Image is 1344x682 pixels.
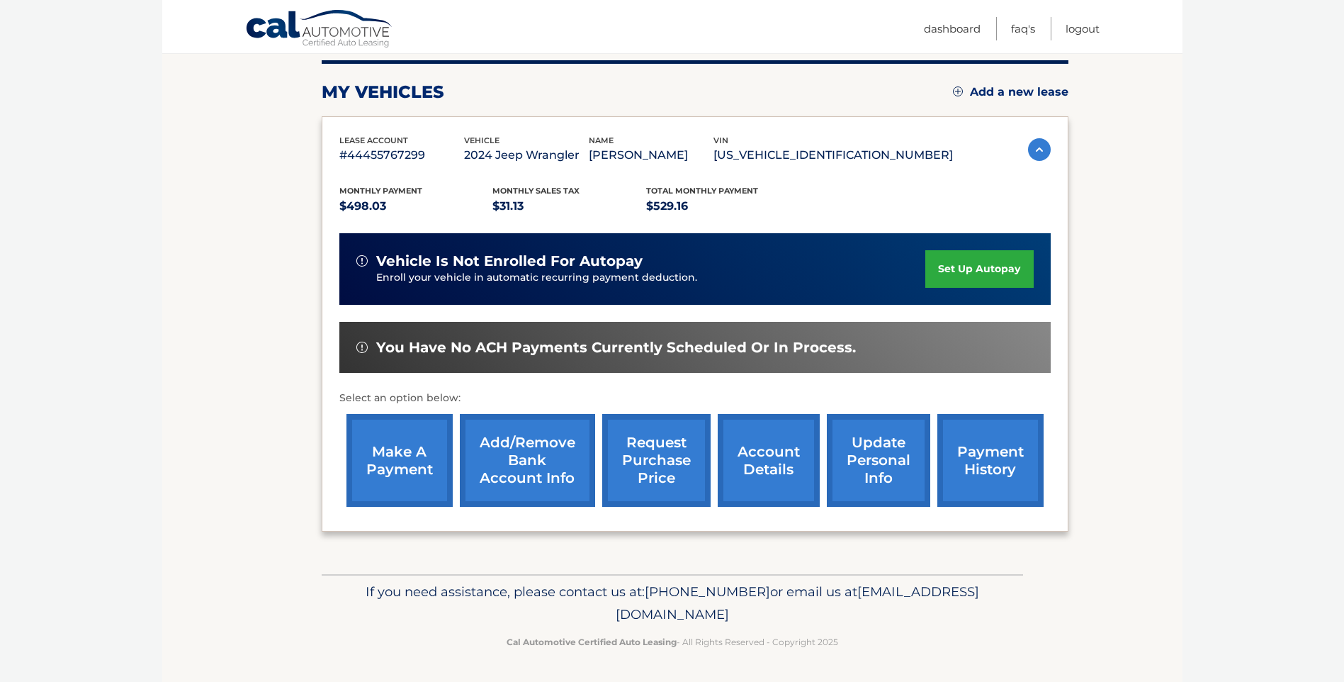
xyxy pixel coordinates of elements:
[718,414,820,507] a: account details
[376,270,926,286] p: Enroll your vehicle in automatic recurring payment deduction.
[589,135,614,145] span: name
[331,635,1014,649] p: - All Rights Reserved - Copyright 2025
[602,414,711,507] a: request purchase price
[245,9,394,50] a: Cal Automotive
[953,85,1068,99] a: Add a new lease
[339,196,493,216] p: $498.03
[713,135,728,145] span: vin
[492,196,646,216] p: $31.13
[937,414,1044,507] a: payment history
[346,414,453,507] a: make a payment
[924,17,981,40] a: Dashboard
[322,82,444,103] h2: my vehicles
[827,414,930,507] a: update personal info
[1011,17,1035,40] a: FAQ's
[925,250,1033,288] a: set up autopay
[339,390,1051,407] p: Select an option below:
[376,252,643,270] span: vehicle is not enrolled for autopay
[331,581,1014,626] p: If you need assistance, please contact us at: or email us at
[356,342,368,353] img: alert-white.svg
[1028,138,1051,161] img: accordion-active.svg
[339,135,408,145] span: lease account
[339,186,422,196] span: Monthly Payment
[616,583,979,622] span: [EMAIL_ADDRESS][DOMAIN_NAME]
[646,186,758,196] span: Total Monthly Payment
[339,145,464,165] p: #44455767299
[376,339,856,357] span: You have no ACH payments currently scheduled or in process.
[645,583,770,600] span: [PHONE_NUMBER]
[953,86,963,96] img: add.svg
[507,637,677,647] strong: Cal Automotive Certified Auto Leasing
[713,145,953,165] p: [US_VEHICLE_IDENTIFICATION_NUMBER]
[589,145,713,165] p: [PERSON_NAME]
[464,135,499,145] span: vehicle
[464,145,589,165] p: 2024 Jeep Wrangler
[1066,17,1100,40] a: Logout
[460,414,595,507] a: Add/Remove bank account info
[492,186,580,196] span: Monthly sales Tax
[356,255,368,267] img: alert-white.svg
[646,196,800,216] p: $529.16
